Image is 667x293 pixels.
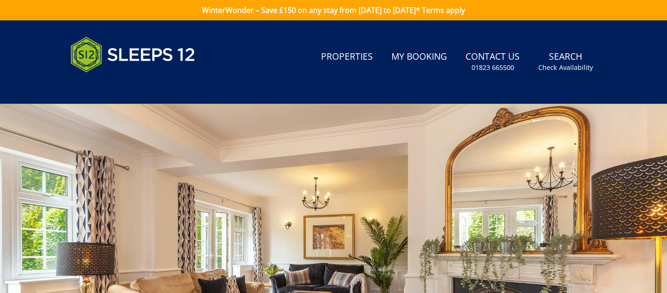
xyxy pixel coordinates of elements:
a: Properties [317,47,377,68]
a: SearchCheck Availability [535,47,597,77]
img: Sleeps 12 [70,31,195,78]
small: 01823 665500 [472,63,514,72]
iframe: Customer reviews powered by Trustpilot [66,83,163,91]
small: Check Availability [538,63,593,72]
a: My Booking [388,47,451,68]
a: Contact Us01823 665500 [462,47,523,77]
